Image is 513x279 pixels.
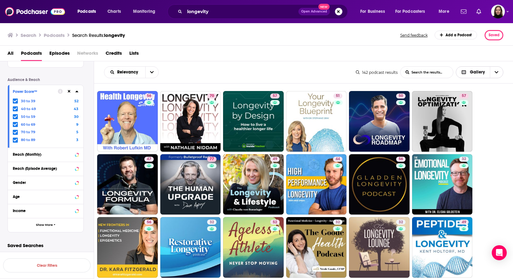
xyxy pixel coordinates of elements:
[336,219,340,226] span: 32
[13,209,73,213] div: Income
[399,156,403,162] span: 56
[74,99,78,103] span: 52
[270,94,280,99] a: 57
[435,31,477,39] a: Add a Podcast
[223,154,284,215] a: 49
[147,93,151,99] span: 56
[459,94,469,99] a: 57
[333,220,342,225] a: 32
[106,48,122,61] span: Credits
[7,242,84,248] p: Saved Searches
[21,107,36,111] span: 40 to 49
[286,154,347,215] a: 44
[21,99,35,103] span: 30 to 39
[160,91,221,152] a: 70
[459,157,469,162] a: 32
[97,91,158,152] a: 56
[207,157,217,162] a: 77
[74,114,78,119] span: 30
[129,48,139,61] a: Lists
[117,70,140,74] span: Relevancy
[349,154,410,215] a: 56
[273,219,277,226] span: 52
[21,130,35,134] span: 70 to 79
[273,156,277,162] span: 49
[489,33,500,37] span: Saved
[173,4,354,19] div: Search podcasts, credits, & more...
[434,7,457,17] button: open menu
[223,91,284,152] a: 57
[13,166,73,171] div: Reach (Episode Average)
[273,93,277,99] span: 57
[223,217,284,278] a: 52
[44,32,65,38] h3: Podcasts
[133,7,155,16] span: Monitoring
[458,6,469,17] a: Show notifications dropdown
[396,157,406,162] a: 56
[13,88,58,95] button: Power Score™
[462,93,466,99] span: 57
[491,5,505,18] img: User Profile
[49,48,70,61] a: Episodes
[298,8,330,15] button: Open AdvancedNew
[145,67,158,78] button: open menu
[485,30,503,40] button: Saved
[13,165,78,172] button: Reach (Episode Average)
[74,107,78,111] span: 43
[144,220,154,225] a: 56
[462,219,466,226] span: 49
[5,6,65,18] img: Podchaser - Follow, Share and Rate Podcasts
[13,179,78,186] button: Gender
[13,150,78,158] button: Reach (Monthly)
[21,48,42,61] span: Podcasts
[412,154,473,215] a: 32
[207,220,217,225] a: 32
[399,93,403,99] span: 50
[336,93,340,99] span: 51
[76,130,78,134] span: 5
[396,220,406,225] a: 32
[210,93,214,99] span: 70
[7,78,84,82] p: Audience & Reach
[456,66,504,78] button: Choose View
[97,154,158,215] a: 47
[270,157,280,162] a: 49
[72,32,125,38] a: Search Results:longevity
[129,7,163,17] button: open menu
[21,122,35,127] span: 60 to 69
[144,94,154,99] a: 56
[3,258,91,272] button: Clear Filters
[474,6,484,17] a: Show notifications dropdown
[356,70,398,75] div: 142 podcast results
[104,32,125,38] span: longevity
[144,157,154,162] a: 47
[13,152,73,157] div: Reach (Monthly)
[286,91,347,152] a: 51
[491,5,505,18] span: Logged in as BevCat3
[21,32,36,38] h3: Search
[107,7,121,16] span: Charts
[76,122,78,127] span: 9
[13,89,54,94] div: Power Score™
[395,7,425,16] span: For Podcasters
[333,157,342,162] a: 44
[8,218,83,232] button: Show More
[76,138,78,142] span: 3
[13,193,78,200] button: Age
[7,48,13,61] a: All
[72,32,125,38] div: Search Results:
[470,70,485,74] span: Gallery
[318,4,330,10] span: New
[356,7,393,17] button: open menu
[104,66,159,78] h2: Choose List sort
[21,138,35,142] span: 80 to 89
[462,156,466,162] span: 32
[398,33,430,38] button: Send feedback
[360,7,385,16] span: For Business
[286,217,347,278] a: 32
[210,156,214,162] span: 77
